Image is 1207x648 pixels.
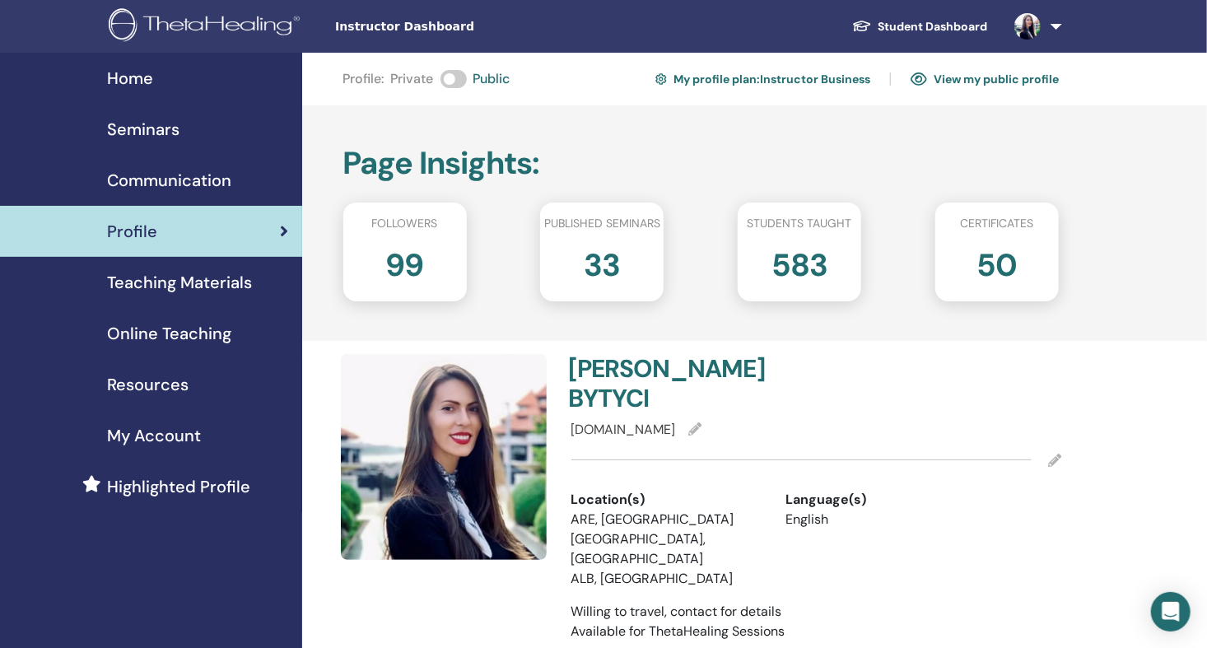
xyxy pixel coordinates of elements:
[107,168,231,193] span: Communication
[655,66,870,92] a: My profile plan:Instructor Business
[911,66,1059,92] a: View my public profile
[785,510,976,529] li: English
[571,529,762,569] li: [GEOGRAPHIC_DATA], [GEOGRAPHIC_DATA]
[584,239,620,285] h2: 33
[107,321,231,346] span: Online Teaching
[911,72,927,86] img: eye.svg
[107,66,153,91] span: Home
[107,117,179,142] span: Seminars
[391,69,434,89] span: Private
[341,354,547,560] img: default.jpg
[571,510,762,529] li: ARE, [GEOGRAPHIC_DATA]
[107,270,252,295] span: Teaching Materials
[544,215,660,232] span: Published seminars
[569,354,807,413] h4: [PERSON_NAME] BYTYCI
[107,219,157,244] span: Profile
[107,372,189,397] span: Resources
[386,239,424,285] h2: 99
[571,622,785,640] span: Available for ThetaHealing Sessions
[109,8,305,45] img: logo.png
[839,12,1001,42] a: Student Dashboard
[107,423,201,448] span: My Account
[960,215,1033,232] span: Certificates
[748,215,852,232] span: Students taught
[571,421,676,438] span: [DOMAIN_NAME]
[852,19,872,33] img: graduation-cap-white.svg
[771,239,827,285] h2: 583
[571,490,645,510] span: Location(s)
[571,603,782,620] span: Willing to travel, contact for details
[107,474,250,499] span: Highlighted Profile
[571,569,762,589] li: ALB, [GEOGRAPHIC_DATA]
[372,215,438,232] span: Followers
[473,69,510,89] span: Public
[1014,13,1041,40] img: default.jpg
[655,71,667,87] img: cog.svg
[976,239,1017,285] h2: 50
[1151,592,1191,632] div: Open Intercom Messenger
[335,18,582,35] span: Instructor Dashboard
[343,145,1060,183] h2: Page Insights :
[785,490,976,510] div: Language(s)
[343,69,384,89] span: Profile :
